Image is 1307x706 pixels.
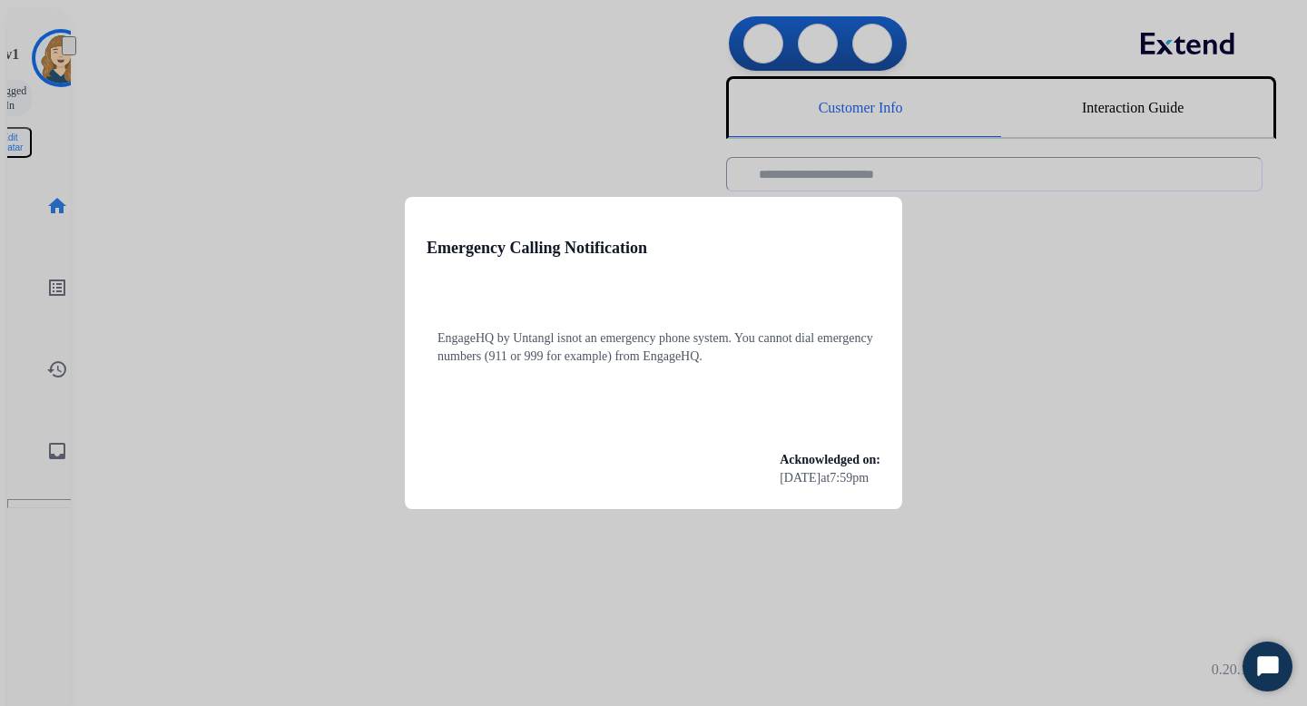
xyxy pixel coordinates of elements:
span: [DATE] [780,469,821,487]
button: Start Chat [1243,642,1292,691]
span: 7:59pm [830,469,869,487]
h3: Emergency Calling Notification [427,235,647,260]
p: 0.20.1027RC [1212,659,1289,681]
div: at [780,469,880,487]
p: EngageHQ by Untangl is . You cannot dial emergency numbers (911 or 999 for example) from EngageHQ. [437,329,891,366]
span: not an emergency phone system [565,331,728,345]
span: Acknowledged on: [780,453,880,466]
svg: Open Chat [1255,654,1281,680]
